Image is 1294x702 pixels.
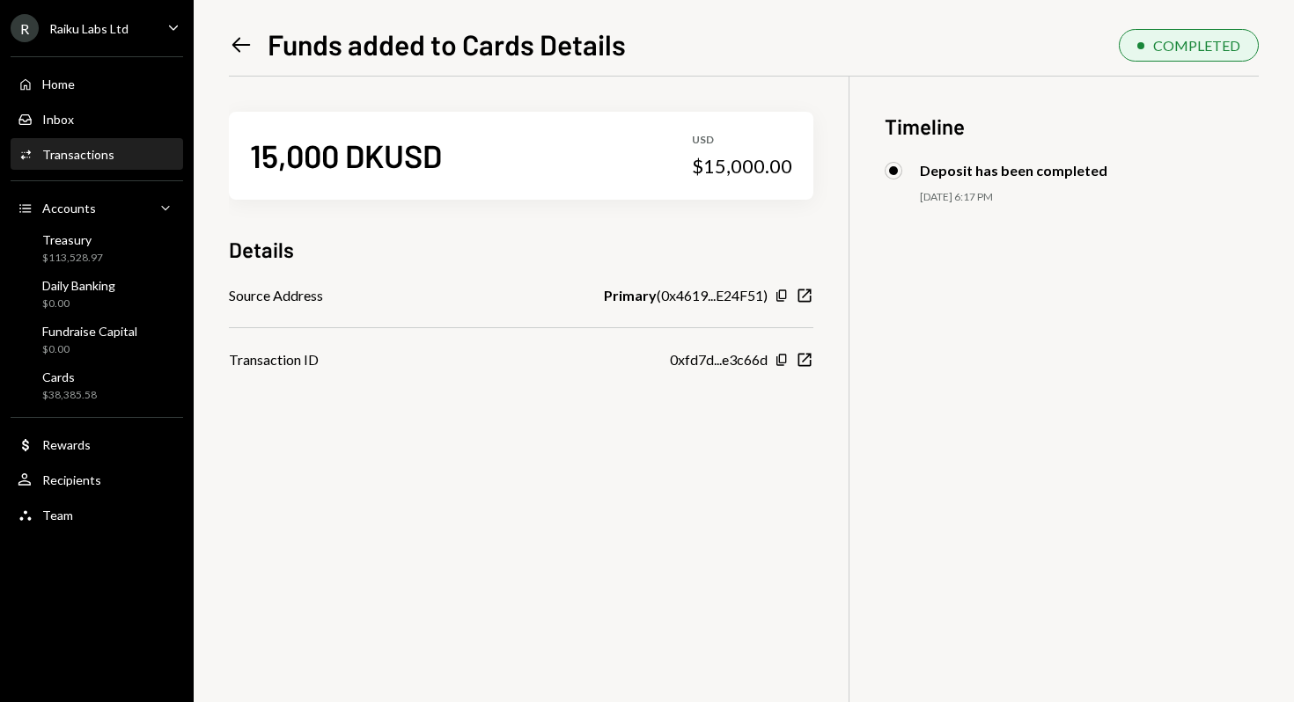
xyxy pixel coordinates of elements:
div: Team [42,508,73,523]
div: $38,385.58 [42,388,97,403]
div: USD [692,133,792,148]
div: COMPLETED [1153,37,1240,54]
h1: Funds added to Cards Details [268,26,626,62]
a: Team [11,499,183,530]
div: R [11,14,39,42]
div: Inbox [42,112,74,127]
a: Cards$38,385.58 [11,364,183,406]
h3: Timeline [885,112,1259,141]
div: $113,528.97 [42,251,103,266]
h3: Details [229,235,294,264]
div: 15,000 DKUSD [250,135,442,175]
div: Treasury [42,232,103,247]
div: Rewards [42,437,91,452]
a: Transactions [11,138,183,170]
a: Inbox [11,103,183,135]
div: $0.00 [42,342,137,357]
b: Primary [604,285,657,306]
div: Recipients [42,472,101,487]
div: Raiku Labs Ltd [49,21,129,36]
div: Transaction ID [229,349,319,370]
div: 0xfd7d...e3c66d [670,349,768,370]
div: Source Address [229,285,323,306]
a: Treasury$113,528.97 [11,227,183,269]
div: Fundraise Capital [42,324,137,339]
div: $0.00 [42,296,115,311]
div: Transactions [42,147,114,162]
div: [DATE] 6:17 PM [920,190,1259,205]
a: Fundraise Capital$0.00 [11,318,183,361]
a: Daily Banking$0.00 [11,273,183,315]
div: Daily Banking [42,278,115,293]
a: Recipients [11,464,183,495]
a: Rewards [11,428,183,460]
div: Cards [42,369,97,384]
div: Accounts [42,201,96,216]
div: Home [42,77,75,91]
a: Accounts [11,192,183,223]
div: Deposit has been completed [920,162,1107,179]
div: $15,000.00 [692,154,792,179]
div: ( 0x4619...E24F51 ) [604,285,768,306]
a: Home [11,68,183,99]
